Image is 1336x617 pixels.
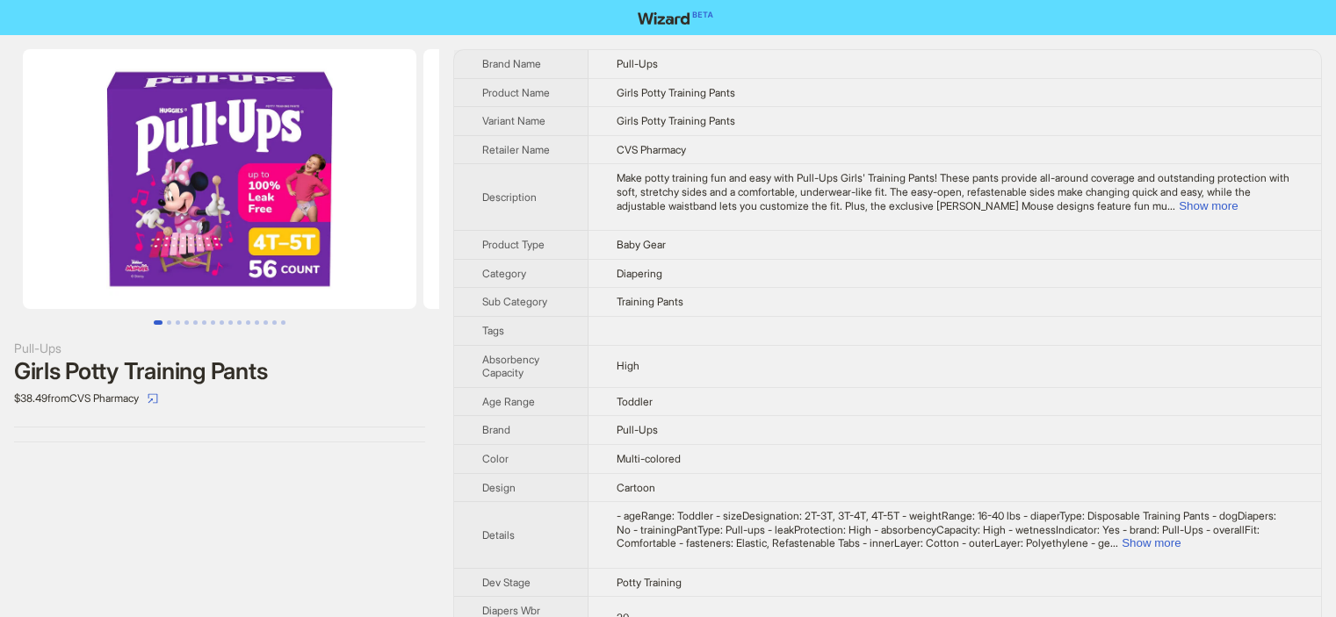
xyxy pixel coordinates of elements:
[482,86,550,99] span: Product Name
[167,320,171,325] button: Go to slide 2
[617,86,735,99] span: Girls Potty Training Pants
[176,320,180,325] button: Go to slide 3
[617,395,653,408] span: Toddler
[482,190,537,204] span: Description
[184,320,189,325] button: Go to slide 4
[14,339,425,358] div: Pull-Ups
[482,395,535,408] span: Age Range
[617,171,1293,212] div: Make potty training fun and easy with Pull-Ups Girls' Training Pants! These pants provide all-aro...
[482,57,541,70] span: Brand Name
[14,384,425,413] div: $38.49 from CVS Pharmacy
[1122,536,1181,549] button: Expand
[423,49,817,309] img: Girls Potty Training Pants Girls Potty Training Pants image 2
[220,320,224,325] button: Go to slide 8
[482,353,539,380] span: Absorbency Capacity
[237,320,242,325] button: Go to slide 10
[154,320,162,325] button: Go to slide 1
[617,143,686,156] span: CVS Pharmacy
[1110,536,1118,549] span: ...
[482,324,504,337] span: Tags
[193,320,198,325] button: Go to slide 5
[255,320,259,325] button: Go to slide 12
[1167,199,1175,212] span: ...
[148,393,158,404] span: select
[617,238,666,251] span: Baby Gear
[617,171,1289,212] span: Make potty training fun and easy with Pull-Ups Girls' Training Pants! These pants provide all-aro...
[617,295,683,308] span: Training Pants
[482,452,509,465] span: Color
[482,295,547,308] span: Sub Category
[482,528,515,542] span: Details
[617,576,682,589] span: Potty Training
[617,481,655,494] span: Cartoon
[482,267,526,280] span: Category
[281,320,285,325] button: Go to slide 15
[482,481,516,494] span: Design
[617,267,662,280] span: Diapering
[482,114,545,127] span: Variant Name
[246,320,250,325] button: Go to slide 11
[272,320,277,325] button: Go to slide 14
[617,57,658,70] span: Pull-Ups
[482,576,531,589] span: Dev Stage
[1179,199,1238,212] button: Expand
[482,238,545,251] span: Product Type
[482,143,550,156] span: Retailer Name
[23,49,416,309] img: Girls Potty Training Pants Girls Potty Training Pants image 1
[264,320,268,325] button: Go to slide 13
[202,320,206,325] button: Go to slide 6
[617,359,639,372] span: High
[228,320,233,325] button: Go to slide 9
[14,358,425,384] div: Girls Potty Training Pants
[211,320,215,325] button: Go to slide 7
[617,452,681,465] span: Multi-colored
[617,509,1276,549] span: - ageRange: Toddler - sizeDesignation: 2T-3T, 3T-4T, 4T-5T - weightRange: 16-40 lbs - diaperType:...
[482,423,510,436] span: Brand
[617,509,1293,550] div: - ageRange: Toddler - sizeDesignation: 2T-3T, 3T-4T, 4T-5T - weightRange: 16-40 lbs - diaperType:...
[617,114,735,127] span: Girls Potty Training Pants
[617,423,658,436] span: Pull-Ups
